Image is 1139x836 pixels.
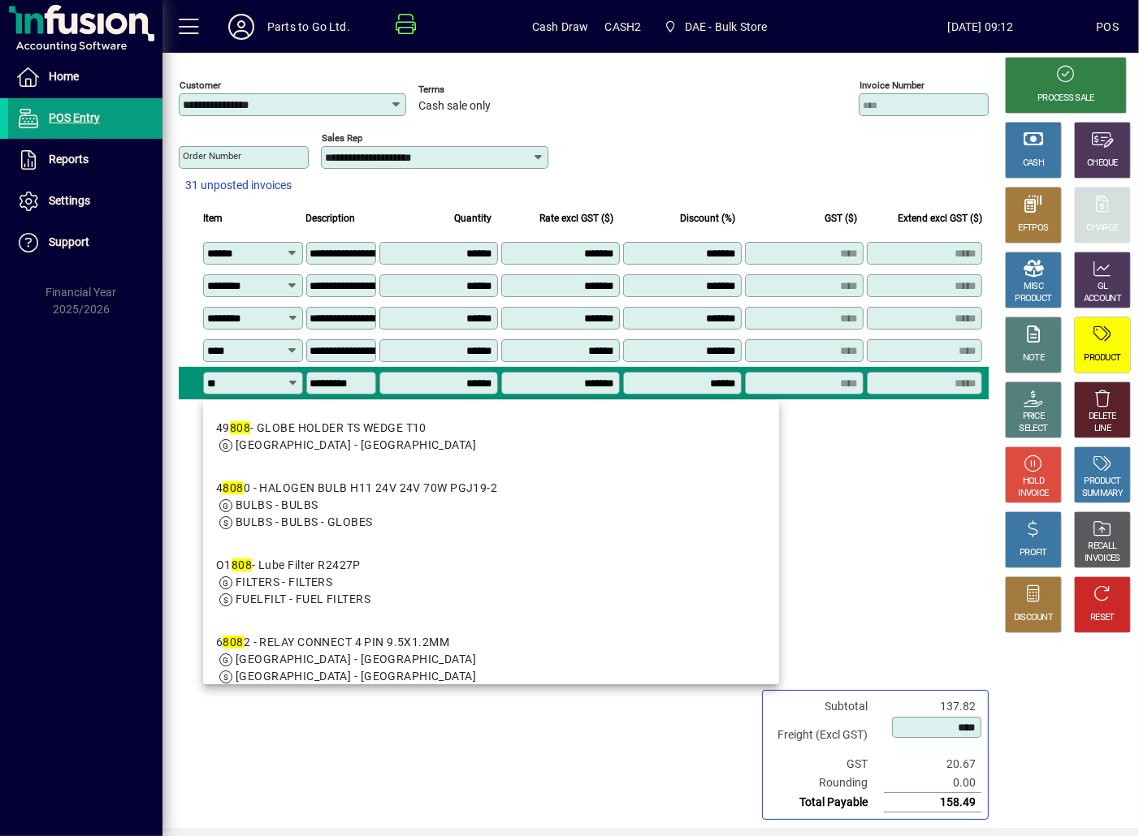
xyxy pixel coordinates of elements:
em: 808 [230,421,250,434]
div: PROCESS SALE [1037,93,1094,105]
div: CHEQUE [1087,157,1118,170]
td: 20.67 [884,755,981,774]
div: Parts to Go Ltd. [267,14,350,40]
mat-label: Customer [180,80,221,91]
em: 808 [223,481,243,494]
div: DELETE [1089,411,1116,423]
mat-option: 68082 - RELAY CONNECT 4 PIN 9.5X1.2MM [203,621,779,698]
mat-label: Order number [183,150,241,162]
em: 808 [223,636,243,649]
span: DAE - Bulk Store [685,14,768,40]
div: NOTE [1023,352,1044,364]
span: [DATE] 09:12 [865,14,1097,40]
div: MISC [1024,281,1043,293]
mat-option: O1808 - Lube Filter R2427P [203,544,779,621]
div: GL [1098,281,1108,293]
div: INVOICE [1018,488,1048,500]
div: POS [1096,14,1119,40]
span: Cash sale only [418,100,491,113]
div: O1 - Lube Filter R2427P [216,557,370,574]
span: GST ($) [825,209,857,227]
div: ACCOUNT [1084,293,1121,305]
div: DISCOUNT [1014,612,1053,624]
div: CHARGE [1087,222,1119,235]
span: Rate excl GST ($) [539,209,613,227]
span: DAE - Bulk Store [657,12,773,41]
span: BULBS - BULBS [236,498,318,511]
span: Discount (%) [680,209,735,227]
span: Description [306,209,356,227]
div: SUMMARY [1082,488,1123,500]
span: [GEOGRAPHIC_DATA] - [GEOGRAPHIC_DATA] [236,653,476,666]
div: SELECT [1020,423,1048,435]
span: CASH2 [605,14,642,40]
span: FILTERS - FILTERS [236,575,332,588]
div: CASH [1023,157,1044,170]
div: 4 0 - HALOGEN BULB H11 24V 24V 70W PGJ19-2 [216,480,497,497]
mat-option: 48080 - HALOGEN BULB H11 24V 24V 70W PGJ19-2 [203,467,779,544]
span: Home [49,70,79,83]
span: Extend excl GST ($) [898,209,982,227]
td: Rounding [769,774,884,793]
a: Settings [8,181,162,222]
div: RECALL [1089,541,1117,553]
span: BULBS - BULBS - GLOBES [236,515,373,528]
div: EFTPOS [1019,222,1049,235]
span: Settings [49,194,90,207]
a: Support [8,222,162,263]
td: Freight (Excl GST) [769,716,884,755]
div: 6 2 - RELAY CONNECT 4 PIN 9.5X1.2MM [216,634,476,651]
span: FUELFILT - FUEL FILTERS [236,593,370,605]
div: LINE [1094,423,1111,435]
td: 137.82 [884,697,981,716]
mat-option: 49808 - GLOBE HOLDER TS WEDGE T10 [203,407,779,467]
div: PRODUCT [1015,293,1051,305]
a: Reports [8,140,162,180]
button: 31 unposted invoices [179,171,298,200]
div: PRICE [1023,411,1045,423]
em: 808 [232,558,252,571]
td: 158.49 [884,793,981,812]
span: Quantity [454,209,492,227]
div: 49 - GLOBE HOLDER TS WEDGE T10 [216,420,476,437]
td: Total Payable [769,793,884,812]
div: HOLD [1023,476,1044,488]
span: Support [49,235,89,248]
div: PRODUCT [1084,352,1120,364]
td: Subtotal [769,697,884,716]
td: GST [769,755,884,774]
div: INVOICES [1085,553,1120,565]
mat-label: Invoice number [860,80,925,91]
span: Cash Draw [532,14,589,40]
span: Reports [49,153,89,166]
div: RESET [1090,612,1115,624]
mat-label: Sales rep [322,132,362,144]
span: [GEOGRAPHIC_DATA] - [GEOGRAPHIC_DATA] [236,670,476,683]
span: 31 unposted invoices [185,177,292,194]
span: Item [203,209,223,227]
a: Home [8,57,162,97]
span: Terms [418,84,516,95]
span: [GEOGRAPHIC_DATA] - [GEOGRAPHIC_DATA] [236,438,476,451]
button: Profile [215,12,267,41]
td: 0.00 [884,774,981,793]
span: POS Entry [49,111,100,124]
div: PROFIT [1020,547,1047,559]
div: PRODUCT [1084,476,1120,488]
